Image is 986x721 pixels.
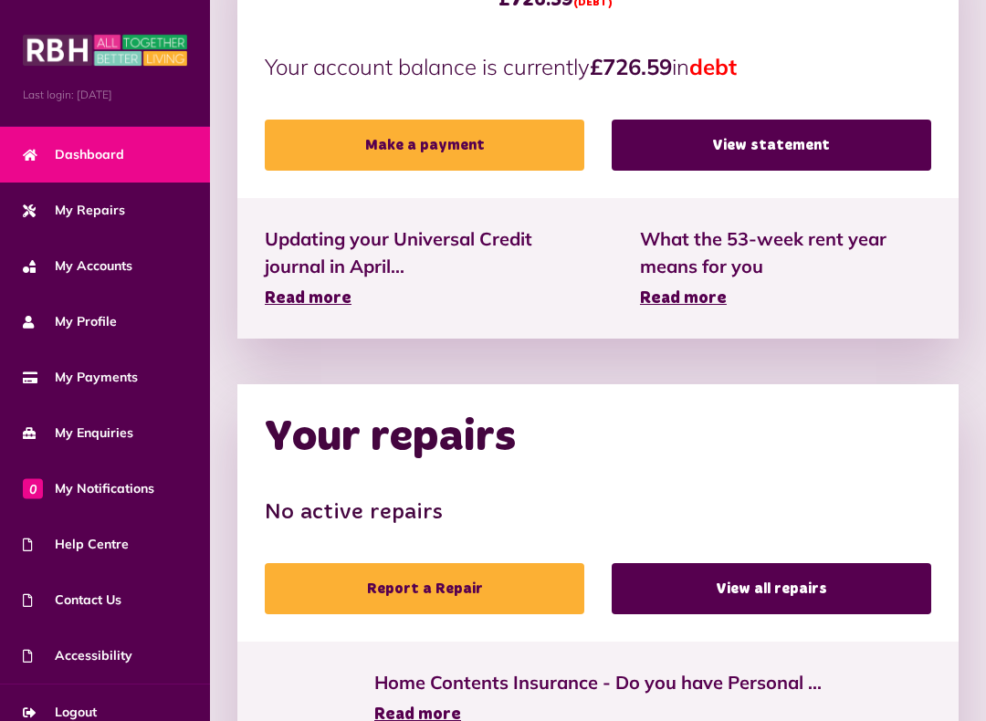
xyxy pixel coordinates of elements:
[640,225,931,280] span: What the 53-week rent year means for you
[23,368,138,387] span: My Payments
[640,290,727,307] span: Read more
[23,256,132,276] span: My Accounts
[23,646,132,665] span: Accessibility
[265,290,351,307] span: Read more
[23,87,187,103] span: Last login: [DATE]
[590,53,672,80] strong: £726.59
[612,563,931,614] a: View all repairs
[265,563,584,614] a: Report a Repair
[23,201,125,220] span: My Repairs
[640,225,931,311] a: What the 53-week rent year means for you Read more
[23,32,187,68] img: MyRBH
[265,412,516,465] h2: Your repairs
[265,225,585,280] span: Updating your Universal Credit journal in April...
[689,53,737,80] span: debt
[374,669,822,696] span: Home Contents Insurance - Do you have Personal ...
[23,312,117,331] span: My Profile
[265,120,584,171] a: Make a payment
[265,500,931,527] h3: No active repairs
[23,479,154,498] span: My Notifications
[23,478,43,498] span: 0
[265,50,931,83] p: Your account balance is currently in
[612,120,931,171] a: View statement
[23,535,129,554] span: Help Centre
[265,225,585,311] a: Updating your Universal Credit journal in April... Read more
[23,423,133,443] span: My Enquiries
[23,590,121,610] span: Contact Us
[23,145,124,164] span: Dashboard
